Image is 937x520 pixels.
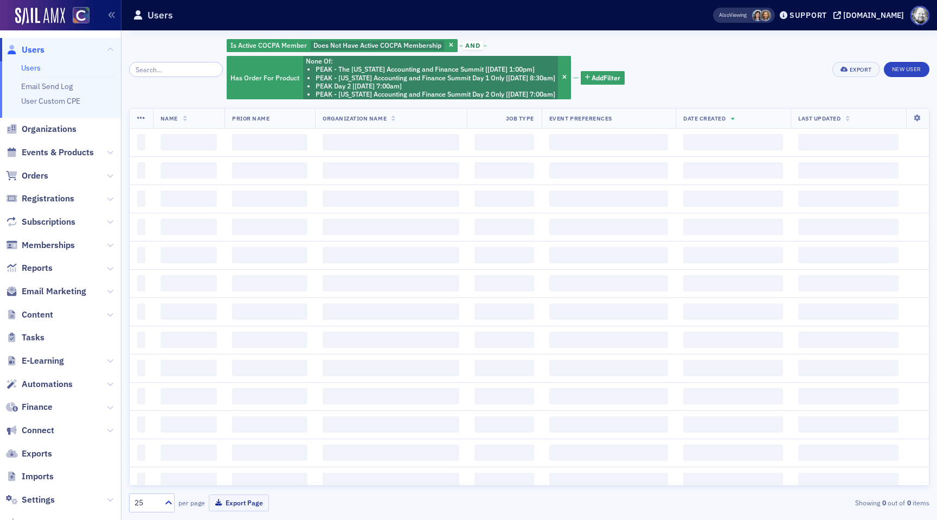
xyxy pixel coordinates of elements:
div: Also [719,11,729,18]
span: ‌ [683,332,783,348]
span: ‌ [549,473,668,489]
span: ‌ [798,332,899,348]
span: ‌ [323,247,459,263]
a: Users [21,63,41,73]
span: ‌ [161,191,217,207]
strong: 0 [880,498,888,508]
span: ‌ [549,162,668,179]
a: Orders [6,170,48,182]
span: ‌ [798,416,899,433]
a: Registrations [6,193,74,205]
span: Name [161,115,178,122]
span: Email Marketing [22,286,86,297]
span: Last Updated [798,115,840,122]
span: ‌ [232,275,307,291]
span: Memberships [22,239,75,251]
span: ‌ [323,162,459,179]
span: Job Type [506,115,534,122]
span: None Of : [306,56,333,65]
span: ‌ [232,445,307,461]
span: ‌ [683,162,783,179]
h1: Users [147,9,173,22]
a: Connect [6,424,54,436]
span: ‌ [683,445,783,461]
a: Imports [6,471,54,483]
span: Subscriptions [22,216,75,228]
span: ‌ [137,303,145,320]
span: ‌ [549,247,668,263]
img: SailAMX [15,8,65,25]
span: Organization Name [323,115,387,122]
span: Date Created [683,115,726,122]
span: ‌ [323,360,459,376]
span: ‌ [683,303,783,320]
span: ‌ [683,473,783,489]
span: ‌ [683,247,783,263]
div: 25 [134,497,158,509]
span: ‌ [683,360,783,376]
span: ‌ [474,473,534,489]
span: ‌ [474,134,534,150]
span: Is Active COCPA Member [230,41,307,49]
span: ‌ [137,134,145,150]
span: ‌ [137,332,145,348]
a: Content [6,309,53,321]
span: ‌ [161,162,217,179]
span: ‌ [161,247,217,263]
span: Events & Products [22,147,94,158]
span: ‌ [137,360,145,376]
span: ‌ [549,134,668,150]
a: Email Marketing [6,286,86,297]
span: ‌ [474,275,534,291]
div: Showing out of items [670,498,929,508]
span: ‌ [798,445,899,461]
span: ‌ [549,445,668,461]
a: Tasks [6,332,44,344]
a: Finance [6,401,53,413]
span: ‌ [474,191,534,207]
span: ‌ [474,332,534,348]
a: View Homepage [65,7,89,26]
span: ‌ [549,191,668,207]
span: ‌ [798,191,899,207]
span: E-Learning [22,355,64,367]
a: E-Learning [6,355,64,367]
input: Search… [129,62,223,77]
li: PEAK Day 2 [[DATE] 7:00am] [316,82,555,90]
span: ‌ [137,162,145,179]
span: ‌ [798,275,899,291]
span: ‌ [137,416,145,433]
span: ‌ [161,416,217,433]
span: Exports [22,448,52,460]
span: ‌ [232,332,307,348]
li: PEAK - [US_STATE] Accounting and Finance Summit Day 2 Only [[DATE] 7:00am] [316,90,555,98]
span: ‌ [137,445,145,461]
span: Users [22,44,44,56]
span: ‌ [323,303,459,320]
span: ‌ [549,388,668,404]
span: ‌ [798,219,899,235]
a: Users [6,44,44,56]
span: ‌ [549,416,668,433]
span: ‌ [474,416,534,433]
span: ‌ [798,247,899,263]
span: ‌ [683,416,783,433]
span: ‌ [683,275,783,291]
span: ‌ [232,134,307,150]
span: ‌ [137,219,145,235]
span: ‌ [161,275,217,291]
span: ‌ [798,473,899,489]
span: Content [22,309,53,321]
span: ‌ [549,275,668,291]
a: Exports [6,448,52,460]
span: Organizations [22,123,76,135]
span: Registrations [22,193,74,205]
a: Automations [6,378,73,390]
span: Lindsay Moore [760,10,771,21]
a: Memberships [6,239,75,251]
span: ‌ [683,134,783,150]
span: ‌ [683,191,783,207]
button: [DOMAIN_NAME] [833,11,908,19]
span: Prior Name [232,115,269,122]
span: Connect [22,424,54,436]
